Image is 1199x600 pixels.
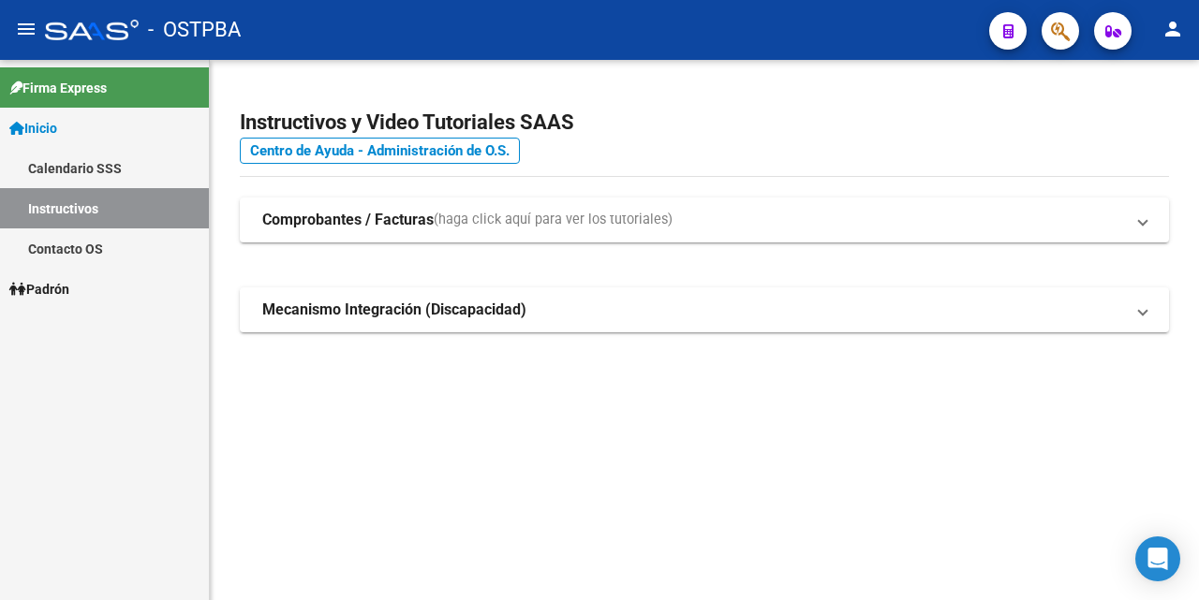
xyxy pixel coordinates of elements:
span: Inicio [9,118,57,139]
strong: Comprobantes / Facturas [262,210,434,230]
span: Firma Express [9,78,107,98]
mat-icon: menu [15,18,37,40]
span: Padrón [9,279,69,300]
span: - OSTPBA [148,9,241,51]
span: (haga click aquí para ver los tutoriales) [434,210,673,230]
h2: Instructivos y Video Tutoriales SAAS [240,105,1169,140]
mat-expansion-panel-header: Comprobantes / Facturas(haga click aquí para ver los tutoriales) [240,198,1169,242]
strong: Mecanismo Integración (Discapacidad) [262,300,526,320]
a: Centro de Ayuda - Administración de O.S. [240,138,520,164]
mat-expansion-panel-header: Mecanismo Integración (Discapacidad) [240,287,1169,332]
div: Open Intercom Messenger [1135,536,1180,581]
mat-icon: person [1162,18,1184,40]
